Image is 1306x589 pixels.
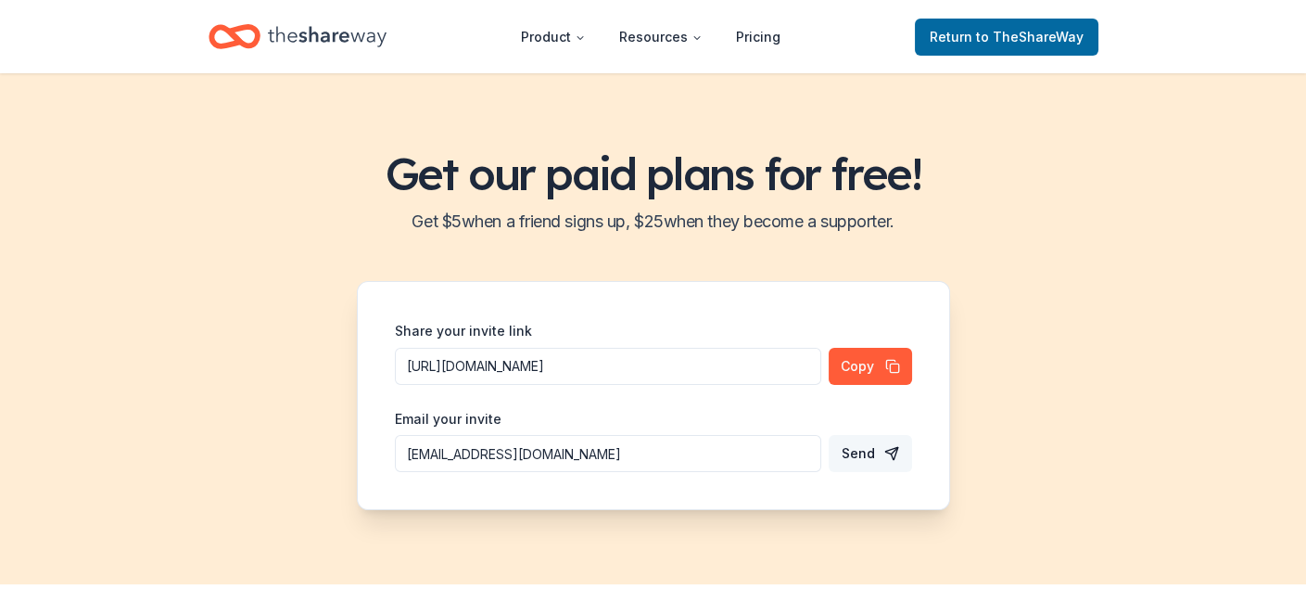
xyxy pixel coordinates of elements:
[930,26,1084,48] span: Return
[721,19,795,56] a: Pricing
[976,29,1084,45] span: to TheShareWay
[506,19,601,56] button: Product
[915,19,1098,56] a: Returnto TheShareWay
[829,348,912,385] button: Copy
[395,410,501,429] label: Email your invite
[22,147,1284,199] h1: Get our paid plans for free!
[506,15,795,58] nav: Main
[604,19,717,56] button: Resources
[209,15,387,58] a: Home
[829,435,912,472] button: Send
[842,442,875,465] span: Send
[22,207,1284,237] h2: Get $ 5 when a friend signs up, $ 25 when they become a supporter.
[395,322,532,340] label: Share your invite link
